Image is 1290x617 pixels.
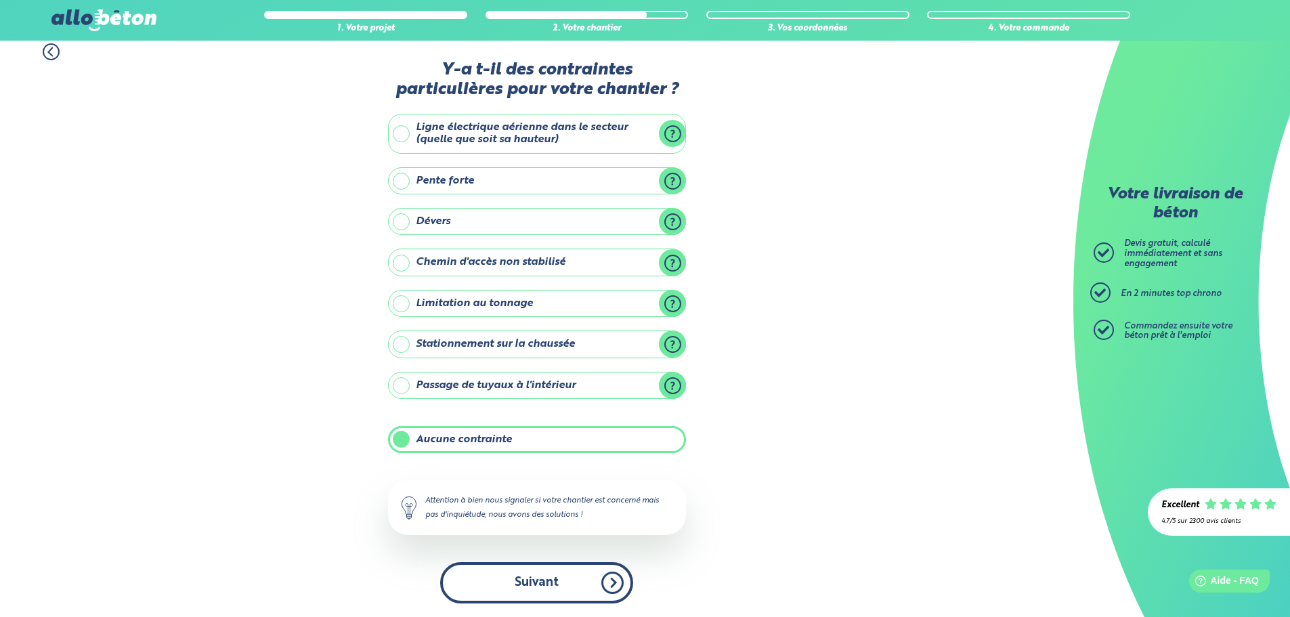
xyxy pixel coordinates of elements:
label: Stationnement sur la chaussée [388,331,686,358]
div: 3. Vos coordonnées [706,24,909,34]
div: 4.7/5 sur 2300 avis clients [1161,517,1276,525]
div: Excellent [1161,501,1199,511]
div: 2. Votre chantier [486,24,689,34]
label: Dévers [388,208,686,235]
label: Chemin d'accès non stabilisé [388,249,686,276]
div: Attention à bien nous signaler si votre chantier est concerné mais pas d'inquiétude, nous avons d... [388,480,686,534]
label: Aucune contrainte [388,426,686,453]
div: 4. Votre commande [927,24,1130,34]
img: allobéton [51,9,156,31]
div: 1. Votre projet [264,24,467,34]
label: Passage de tuyaux à l'intérieur [388,372,686,399]
iframe: Help widget launcher [1169,564,1275,602]
span: En 2 minutes top chrono [1121,289,1222,298]
label: Y-a t-il des contraintes particulières pour votre chantier ? [388,60,686,100]
span: Commandez ensuite votre béton prêt à l'emploi [1124,322,1232,341]
span: Devis gratuit, calculé immédiatement et sans engagement [1124,239,1222,268]
label: Pente forte [388,167,686,194]
label: Limitation au tonnage [388,290,686,317]
label: Ligne électrique aérienne dans le secteur (quelle que soit sa hauteur) [388,114,686,154]
button: Suivant [440,562,633,603]
p: Votre livraison de béton [1097,186,1253,223]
